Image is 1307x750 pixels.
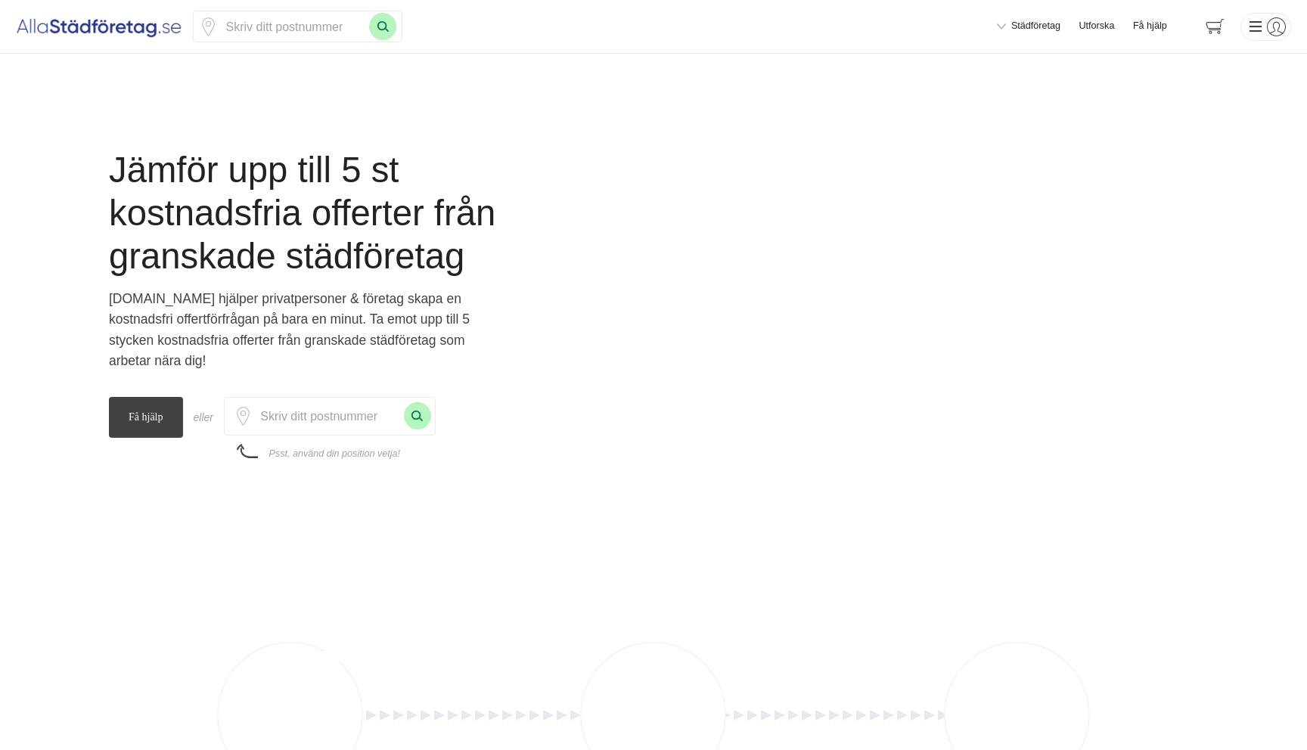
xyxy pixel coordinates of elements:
[404,402,431,429] button: Sök med postnummer
[253,401,404,431] input: Skriv ditt postnummer
[218,11,369,42] input: Skriv ditt postnummer
[109,289,509,379] p: [DOMAIN_NAME] hjälper privatpersoner & företag skapa en kostnadsfri offertförfrågan på bara en mi...
[199,17,218,36] span: Klicka för att använda din position.
[369,13,396,40] button: Sök med postnummer
[1079,20,1115,33] a: Utforska
[194,409,213,426] div: eller
[1011,20,1060,33] span: Städföretag
[109,149,554,288] h1: Jämför upp till 5 st kostnadsfria offerter från granskade städföretag
[1195,14,1235,40] span: navigation-cart
[109,397,183,438] span: Få hjälp
[199,17,218,36] svg: Pin / Karta
[234,407,253,426] span: Klicka för att använda din position.
[1133,20,1167,33] span: Få hjälp
[234,407,253,426] svg: Pin / Karta
[16,14,182,39] img: Alla Städföretag
[269,448,400,461] div: Psst, använd din position vetja!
